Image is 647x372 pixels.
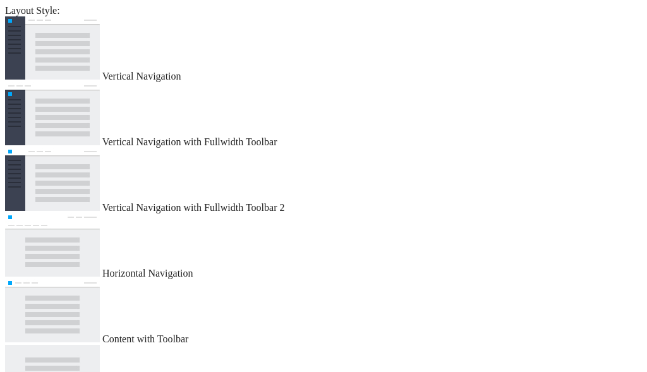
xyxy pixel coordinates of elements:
md-radio-button: Vertical Navigation with Fullwidth Toolbar [5,82,642,148]
img: vertical-nav.jpg [5,16,100,80]
md-radio-button: Horizontal Navigation [5,213,642,279]
md-radio-button: Vertical Navigation [5,16,642,82]
img: horizontal-nav.jpg [5,213,100,277]
img: content-with-toolbar.jpg [5,279,100,342]
span: Vertical Navigation [102,71,181,81]
div: Layout Style: [5,5,642,16]
span: Vertical Navigation with Fullwidth Toolbar [102,136,277,147]
span: Vertical Navigation with Fullwidth Toolbar 2 [102,202,285,213]
span: Content with Toolbar [102,333,188,344]
img: vertical-nav-with-full-toolbar.jpg [5,82,100,145]
img: vertical-nav-with-full-toolbar-2.jpg [5,148,100,211]
md-radio-button: Vertical Navigation with Fullwidth Toolbar 2 [5,148,642,213]
span: Horizontal Navigation [102,268,193,279]
md-radio-button: Content with Toolbar [5,279,642,345]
